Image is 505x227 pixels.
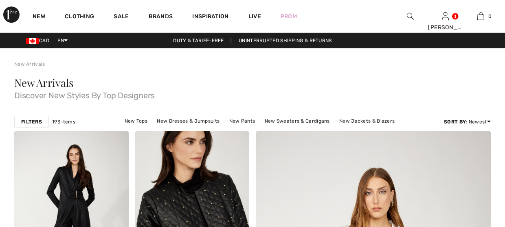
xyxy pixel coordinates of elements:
img: My Info [442,11,449,21]
a: New Outerwear [254,126,300,137]
a: New Tops [121,116,151,126]
img: Canadian Dollar [26,38,39,44]
div: [PERSON_NAME] [428,23,463,32]
span: CAD [26,38,53,43]
a: New Skirts [219,126,253,137]
span: Inspiration [192,13,228,22]
span: EN [57,38,68,43]
a: Sale [114,13,129,22]
a: Sign In [442,12,449,20]
a: New Pants [225,116,259,126]
span: 193 items [52,118,75,125]
span: New Arrivals [14,76,73,90]
a: Prom [281,12,297,21]
a: 0 [463,11,498,21]
span: 0 [488,13,492,20]
strong: Filters [21,118,42,125]
a: Live [248,12,261,21]
img: My Bag [477,11,484,21]
a: Brands [149,13,173,22]
a: New Jackets & Blazers [335,116,399,126]
a: New Arrivals [14,61,45,67]
img: 1ère Avenue [3,6,20,23]
a: New Sweaters & Cardigans [261,116,334,126]
img: search the website [407,11,414,21]
a: Clothing [65,13,94,22]
a: New Dresses & Jumpsuits [153,116,224,126]
div: : Newest [444,118,491,125]
strong: Sort By [444,119,466,125]
a: New [33,13,45,22]
span: Discover New Styles By Top Designers [14,88,491,99]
